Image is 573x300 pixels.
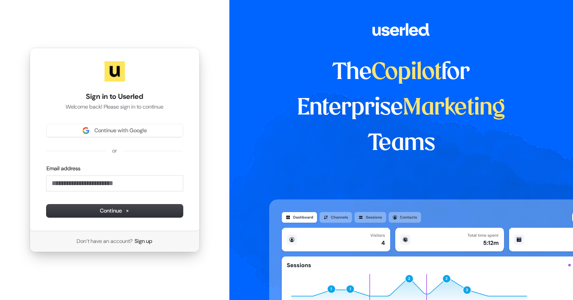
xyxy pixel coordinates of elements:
span: Copilot [372,62,441,84]
button: Sign in with GoogleContinue with Google [47,124,183,137]
img: Sign in with Google [83,127,89,134]
a: Sign up [135,237,152,245]
p: or [112,147,117,155]
img: Userled [105,61,125,82]
button: Continue [47,205,183,217]
h1: Sign in to Userled [47,92,183,102]
span: Marketing [403,97,505,119]
label: Email address [47,165,80,172]
span: Continue [100,207,129,215]
span: Continue with Google [94,127,147,134]
h1: The for Enterprise Teams [269,55,534,161]
span: Don’t have an account? [77,237,133,245]
p: Welcome back! Please sign in to continue [47,103,183,111]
